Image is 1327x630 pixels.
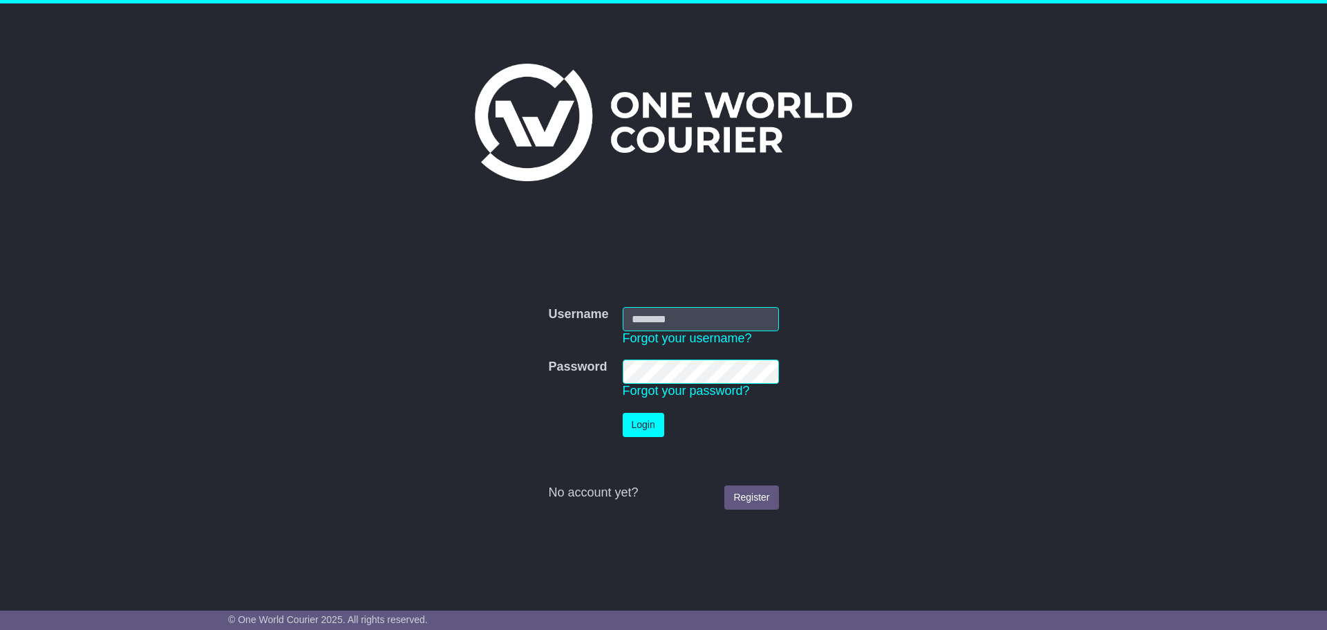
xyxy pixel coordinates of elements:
button: Login [623,413,664,437]
label: Password [548,360,607,375]
span: © One World Courier 2025. All rights reserved. [228,614,428,625]
a: Forgot your username? [623,331,752,345]
a: Forgot your password? [623,384,750,398]
label: Username [548,307,608,322]
a: Register [724,485,778,510]
div: No account yet? [548,485,778,501]
img: One World [475,64,852,181]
